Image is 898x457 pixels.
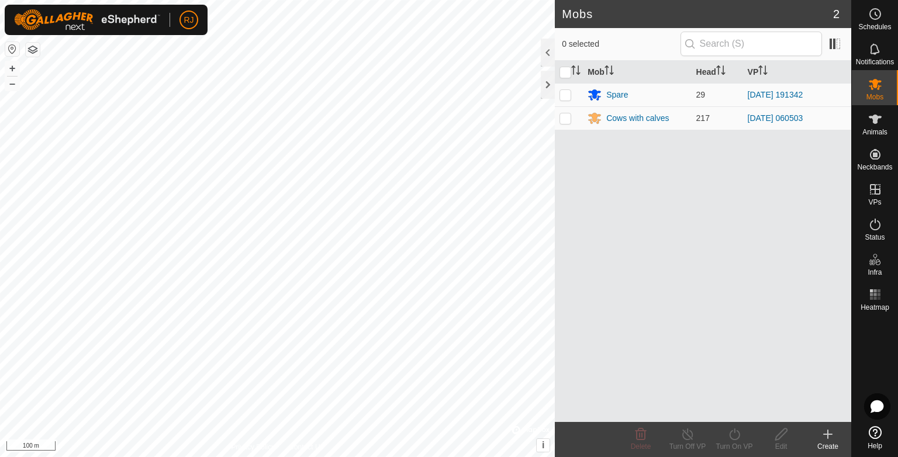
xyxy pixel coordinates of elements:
span: 2 [833,5,840,23]
img: Gallagher Logo [14,9,160,30]
button: + [5,61,19,75]
span: Notifications [856,58,894,65]
span: RJ [184,14,194,26]
span: VPs [868,199,881,206]
span: 29 [696,90,706,99]
th: VP [743,61,851,84]
th: Mob [583,61,691,84]
span: Help [868,442,882,449]
div: Spare [606,89,628,101]
button: Map Layers [26,43,40,57]
div: Edit [758,441,804,452]
span: 0 selected [562,38,680,50]
p-sorticon: Activate to sort [758,67,768,77]
a: Help [852,421,898,454]
div: Create [804,441,851,452]
span: Infra [868,269,882,276]
p-sorticon: Activate to sort [716,67,726,77]
div: Cows with calves [606,112,669,124]
span: i [542,440,544,450]
div: Turn On VP [711,441,758,452]
span: Animals [862,129,887,136]
span: Schedules [858,23,891,30]
button: i [537,439,550,452]
p-sorticon: Activate to sort [571,67,581,77]
button: Reset Map [5,42,19,56]
span: Heatmap [861,304,889,311]
input: Search (S) [681,32,822,56]
span: Neckbands [857,164,892,171]
a: Privacy Policy [232,442,275,452]
h2: Mobs [562,7,833,21]
th: Head [692,61,743,84]
a: Contact Us [289,442,323,452]
div: Turn Off VP [664,441,711,452]
span: Status [865,234,885,241]
span: Delete [631,442,651,451]
span: Mobs [866,94,883,101]
span: 217 [696,113,710,123]
p-sorticon: Activate to sort [605,67,614,77]
a: [DATE] 060503 [748,113,803,123]
button: – [5,77,19,91]
a: [DATE] 191342 [748,90,803,99]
